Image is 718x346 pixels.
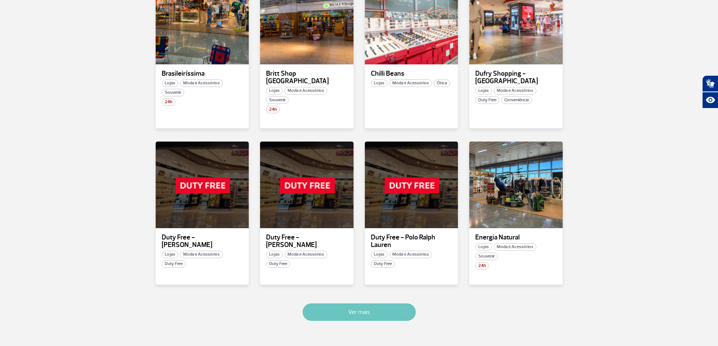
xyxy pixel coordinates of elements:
[180,251,223,258] span: Moda e Acessórios
[162,79,178,87] span: Lojas
[371,79,387,87] span: Lojas
[434,79,450,87] span: Ótica
[285,87,327,95] span: Moda e Acessórios
[371,70,452,78] p: Chilli Beans
[266,251,283,258] span: Lojas
[475,253,498,260] span: Souvenir
[371,234,452,249] p: Duty Free - Polo Ralph Lauren
[371,251,387,258] span: Lojas
[475,243,492,251] span: Lojas
[494,243,536,251] span: Moda e Acessórios
[475,234,557,241] p: Energia Natural
[475,262,489,270] span: 24h
[162,251,178,258] span: Lojas
[162,70,243,78] p: Brasileiríssima
[266,70,348,85] p: Britt Shop [GEOGRAPHIC_DATA]
[285,251,327,258] span: Moda e Acessórios
[162,260,186,268] span: Duty Free
[389,79,432,87] span: Moda e Acessórios
[266,106,280,113] span: 24h
[162,98,175,106] span: 24h
[266,96,289,104] span: Souvenir
[266,260,290,268] span: Duty Free
[266,234,348,249] p: Duty Free - [PERSON_NAME]
[475,87,492,95] span: Lojas
[494,87,536,95] span: Moda e Acessórios
[266,87,283,95] span: Lojas
[475,70,557,85] p: Dufry Shopping - [GEOGRAPHIC_DATA]
[475,96,499,104] span: Duty Free
[702,75,718,92] button: Abrir tradutor de língua de sinais.
[180,79,223,87] span: Moda e Acessórios
[702,75,718,108] div: Plugin de acessibilidade da Hand Talk.
[501,96,532,104] span: Conveniência
[702,92,718,108] button: Abrir recursos assistivos.
[389,251,432,258] span: Moda e Acessórios
[303,303,416,321] button: Ver mais
[162,234,243,249] p: Duty Free - [PERSON_NAME]
[371,260,395,268] span: Duty Free
[162,89,184,96] span: Souvenir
